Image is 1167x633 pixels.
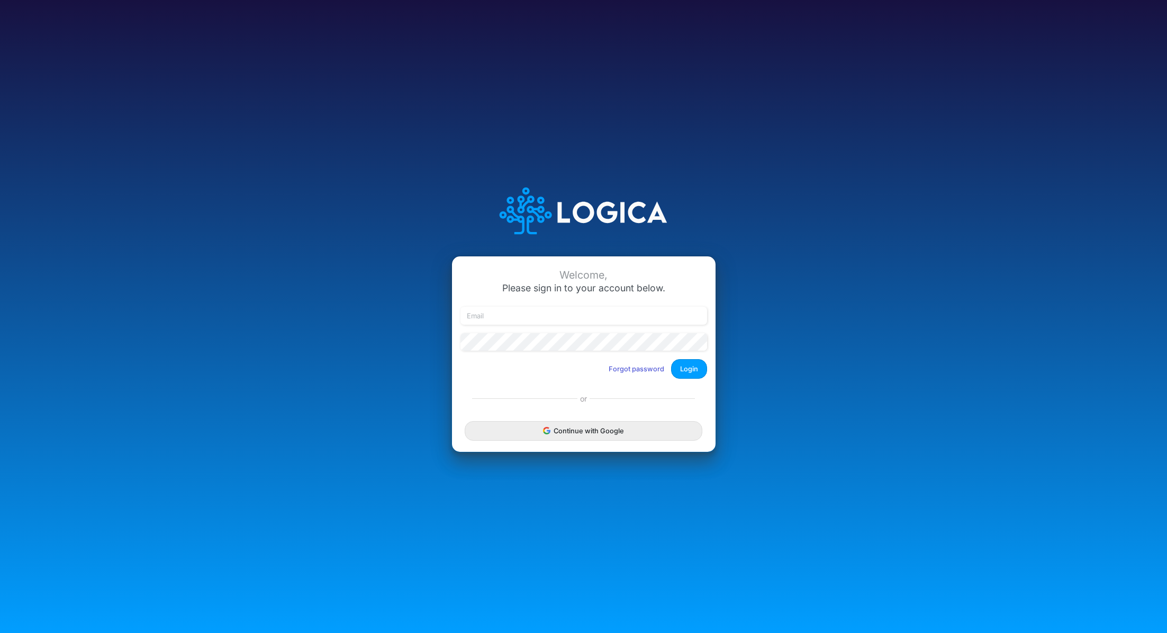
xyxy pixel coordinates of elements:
button: Forgot password [602,360,671,378]
input: Email [460,307,707,325]
span: Please sign in to your account below. [502,282,665,293]
div: Welcome, [460,269,707,281]
button: Continue with Google [465,421,702,441]
button: Login [671,359,707,379]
